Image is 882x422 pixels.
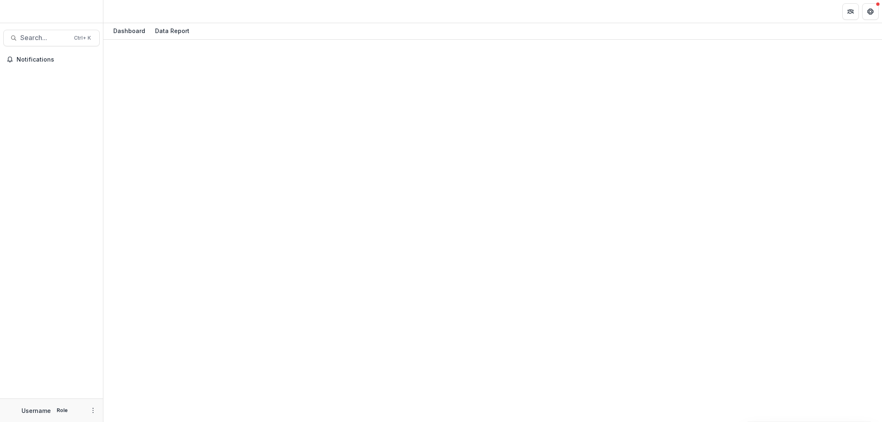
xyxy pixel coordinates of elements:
span: Search... [20,34,69,42]
a: Data Report [152,23,193,39]
div: Ctrl + K [72,33,93,43]
div: Data Report [152,25,193,37]
p: Role [54,407,70,414]
button: Get Help [862,3,879,20]
span: Notifications [17,56,96,63]
button: Partners [842,3,859,20]
div: Dashboard [110,25,148,37]
a: Dashboard [110,23,148,39]
button: Search... [3,30,100,46]
button: Notifications [3,53,100,66]
button: More [88,405,98,415]
p: Username [22,406,51,415]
